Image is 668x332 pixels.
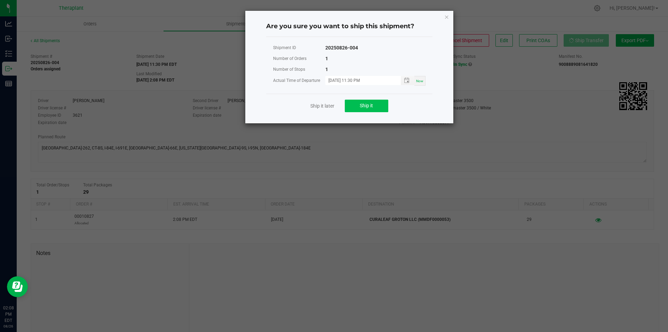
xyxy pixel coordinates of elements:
[7,276,28,297] iframe: Resource center
[325,54,328,63] div: 1
[416,79,423,83] span: Now
[444,13,449,21] button: Close
[273,54,325,63] div: Number of Orders
[345,100,388,112] button: Ship it
[360,103,373,108] span: Ship it
[325,44,358,52] div: 20250826-004
[273,76,325,85] div: Actual Time of Departure
[273,65,325,74] div: Number of Stops
[266,22,432,31] h4: Are you sure you want to ship this shipment?
[273,44,325,52] div: Shipment ID
[310,102,334,109] a: Ship it later
[325,65,328,74] div: 1
[401,76,414,85] span: Toggle popup
[325,76,393,85] input: MM/dd/yyyy HH:MM a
